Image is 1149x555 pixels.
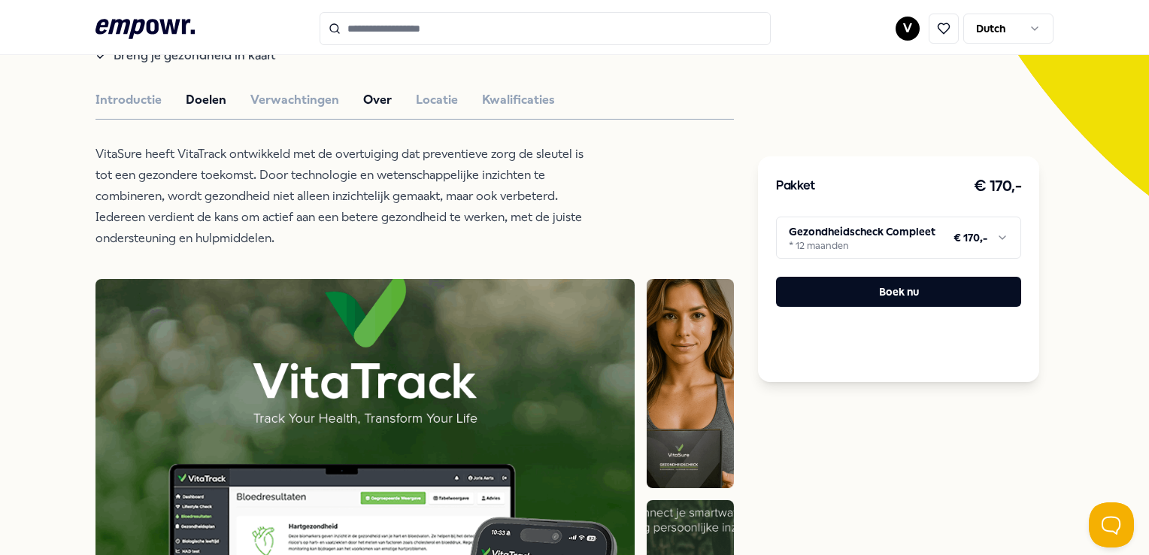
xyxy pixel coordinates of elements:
[776,177,815,196] h3: Pakket
[896,17,920,41] button: V
[647,279,735,489] img: Product Image
[186,90,226,110] button: Doelen
[114,45,275,66] span: Breng je gezondheid in kaart
[482,90,555,110] button: Kwalificaties
[776,277,1021,307] button: Boek nu
[95,90,162,110] button: Introductie
[95,144,584,249] p: VitaSure heeft VitaTrack ontwikkeld met de overtuiging dat preventieve zorg de sleutel is tot een...
[320,12,771,45] input: Search for products, categories or subcategories
[1089,502,1134,547] iframe: Help Scout Beacon - Open
[363,90,392,110] button: Over
[974,174,1022,199] h3: € 170,-
[250,90,339,110] button: Verwachtingen
[416,90,458,110] button: Locatie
